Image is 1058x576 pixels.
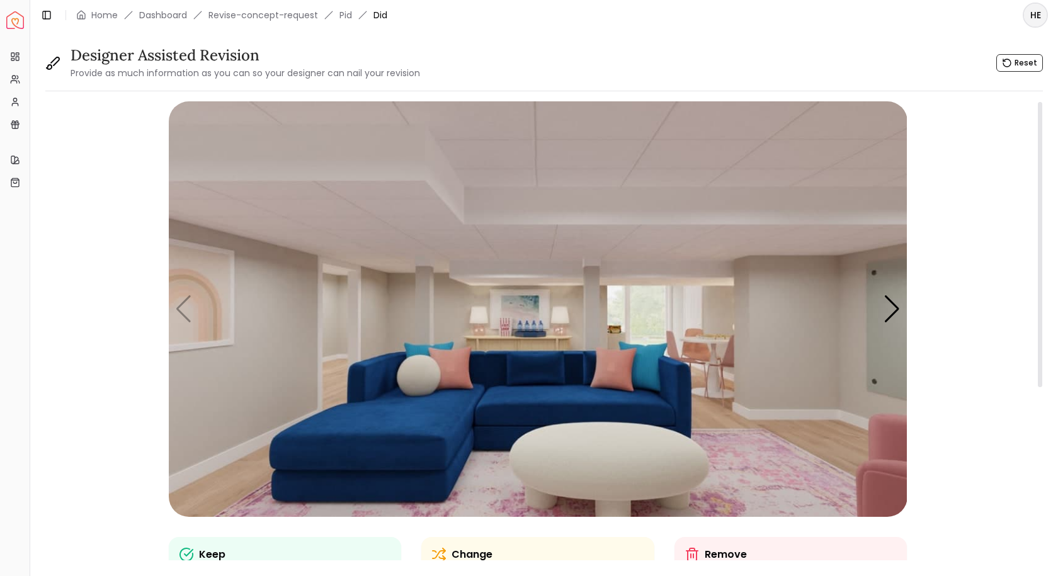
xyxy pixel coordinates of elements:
[169,101,907,517] img: 68d564fb3ad80e00117528e5
[373,9,387,21] span: Did
[996,54,1043,72] button: Reset
[169,101,907,517] div: Carousel
[1023,3,1048,28] button: HE
[91,9,118,21] a: Home
[6,11,24,29] img: Spacejoy Logo
[884,295,901,323] div: Next slide
[1024,4,1047,26] span: HE
[705,547,747,562] p: Remove
[139,9,187,21] a: Dashboard
[6,11,24,29] a: Spacejoy
[208,9,318,21] a: Revise-concept-request
[76,9,387,21] nav: breadcrumb
[71,45,420,65] h3: Designer Assisted Revision
[339,9,352,21] a: Pid
[452,547,492,562] p: Change
[71,67,420,79] small: Provide as much information as you can so your designer can nail your revision
[199,547,225,562] p: Keep
[169,101,907,517] div: 1 / 6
